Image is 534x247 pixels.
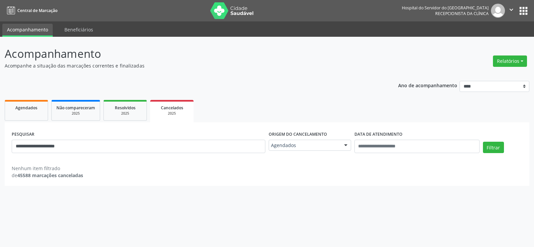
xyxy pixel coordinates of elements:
div: 2025 [56,111,95,116]
div: Nenhum item filtrado [12,165,83,172]
p: Ano de acompanhamento [398,81,457,89]
span: Não compareceram [56,105,95,111]
img: img [491,4,505,18]
div: 2025 [155,111,189,116]
p: Acompanhamento [5,45,372,62]
span: Resolvidos [115,105,136,111]
a: Central de Marcação [5,5,57,16]
span: Agendados [15,105,37,111]
i:  [508,6,515,13]
div: de [12,172,83,179]
span: Recepcionista da clínica [435,11,489,16]
label: Origem do cancelamento [269,129,327,140]
button: apps [518,5,529,17]
div: 2025 [108,111,142,116]
button: Filtrar [483,142,504,153]
label: PESQUISAR [12,129,34,140]
label: DATA DE ATENDIMENTO [354,129,403,140]
span: Cancelados [161,105,183,111]
a: Beneficiários [60,24,98,35]
div: Hospital do Servidor do [GEOGRAPHIC_DATA] [402,5,489,11]
p: Acompanhe a situação das marcações correntes e finalizadas [5,62,372,69]
a: Acompanhamento [2,24,53,37]
strong: 45588 marcações canceladas [17,172,83,178]
span: Central de Marcação [17,8,57,13]
button: Relatórios [493,55,527,67]
button:  [505,4,518,18]
span: Agendados [271,142,337,149]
